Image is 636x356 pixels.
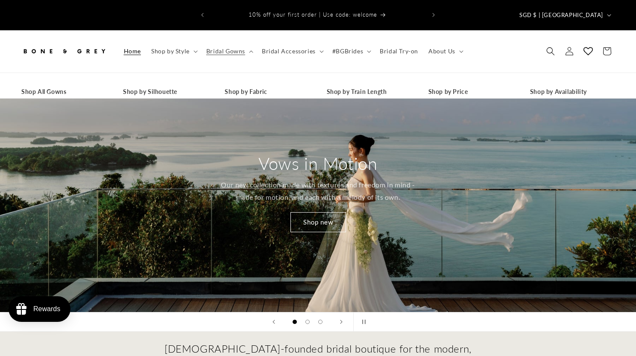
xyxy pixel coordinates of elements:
[119,42,146,60] a: Home
[249,11,377,18] span: 10% off your first order | Use code: welcome
[423,42,467,60] summary: About Us
[327,85,411,98] a: Shop by Train Length
[301,315,314,328] button: Load slide 2 of 3
[428,85,513,98] a: Shop by Price
[206,47,245,55] span: Bridal Gowns
[264,312,283,331] button: Previous slide
[327,42,375,60] summary: #BGBrides
[380,47,418,55] span: Bridal Try-on
[332,47,363,55] span: #BGBrides
[124,47,141,55] span: Home
[541,42,560,61] summary: Search
[201,42,257,60] summary: Bridal Gowns
[217,179,419,204] p: Our new collection made with textures and freedom in mind - made for motion, and each with a melo...
[314,315,327,328] button: Load slide 3 of 3
[193,7,212,23] button: Previous announcement
[428,47,455,55] span: About Us
[33,305,60,313] div: Rewards
[146,42,201,60] summary: Shop by Style
[258,152,377,175] h2: Vows in Motion
[257,42,327,60] summary: Bridal Accessories
[262,47,316,55] span: Bridal Accessories
[519,11,603,20] span: SGD $ | [GEOGRAPHIC_DATA]
[375,42,423,60] a: Bridal Try-on
[290,212,346,232] a: Shop new
[18,39,110,64] a: Bone and Grey Bridal
[424,7,443,23] button: Next announcement
[332,312,351,331] button: Next slide
[21,42,107,61] img: Bone and Grey Bridal
[21,85,106,98] a: Shop All Gowns
[123,85,208,98] a: Shop by Silhouette
[353,312,372,331] button: Pause slideshow
[151,47,190,55] span: Shop by Style
[225,85,309,98] a: Shop by Fabric
[530,85,615,98] a: Shop by Availability
[514,7,615,23] button: SGD $ | [GEOGRAPHIC_DATA]
[288,315,301,328] button: Load slide 1 of 3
